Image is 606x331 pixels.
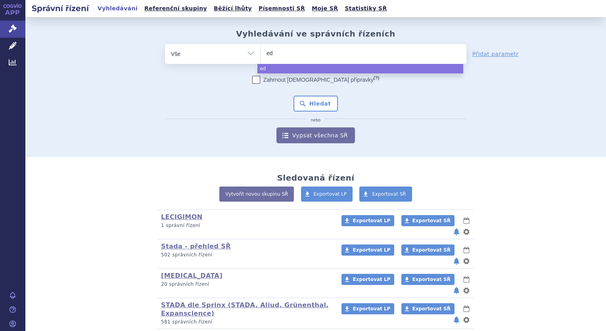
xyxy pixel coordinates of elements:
a: Vytvořit novou skupinu SŘ [219,187,294,202]
a: Exportovat LP [341,303,394,314]
p: 581 správních řízení [161,319,331,325]
li: ed [257,64,463,73]
button: lhůty [462,304,470,314]
p: 20 správních řízení [161,281,331,288]
h2: Správní řízení [25,3,95,14]
a: Přidat parametr [472,50,519,58]
button: notifikace [453,286,460,295]
a: Exportovat SŘ [401,215,454,226]
a: LECIGIMON [161,213,202,221]
button: nastavení [462,315,470,325]
abbr: (?) [374,75,379,81]
button: Hledat [293,96,338,112]
span: Exportovat SŘ [412,247,451,253]
a: Stada - přehled SŘ [161,242,231,250]
button: lhůty [462,245,470,255]
span: Exportovat LP [353,247,390,253]
a: Běžící lhůty [211,3,254,14]
a: [MEDICAL_DATA] [161,272,222,279]
button: nastavení [462,256,470,266]
a: Exportovat SŘ [401,274,454,285]
span: Exportovat SŘ [372,191,406,197]
span: Exportovat SŘ [412,218,451,223]
p: 1 správní řízení [161,222,331,229]
i: nebo [307,118,325,123]
span: Exportovat LP [353,306,390,312]
h2: Vyhledávání ve správních řízeních [236,29,395,38]
button: notifikace [453,227,460,237]
button: lhůty [462,216,470,225]
a: Referenční skupiny [142,3,209,14]
a: Exportovat SŘ [401,244,454,256]
label: Zahrnout [DEMOGRAPHIC_DATA] přípravky [252,76,379,84]
span: Exportovat SŘ [412,306,451,312]
a: Exportovat LP [341,215,394,226]
button: lhůty [462,275,470,284]
a: Exportovat LP [301,187,353,202]
button: nastavení [462,227,470,237]
button: notifikace [453,315,460,325]
a: Exportovat SŘ [401,303,454,314]
p: 502 správních řízení [161,252,331,258]
a: STADA dle Sprinx (STADA, Aliud, Grünenthal, Expanscience) [161,301,329,317]
a: Statistiky SŘ [342,3,389,14]
a: Vyhledávání [95,3,140,14]
button: notifikace [453,256,460,266]
a: Vypsat všechna SŘ [276,127,355,143]
span: Exportovat LP [314,191,347,197]
span: Exportovat LP [353,218,390,223]
a: Exportovat SŘ [359,187,412,202]
button: nastavení [462,286,470,295]
a: Písemnosti SŘ [256,3,307,14]
span: Exportovat LP [353,277,390,282]
a: Exportovat LP [341,274,394,285]
a: Moje SŘ [309,3,340,14]
h2: Sledovaná řízení [277,173,354,183]
span: Exportovat SŘ [412,277,451,282]
a: Exportovat LP [341,244,394,256]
